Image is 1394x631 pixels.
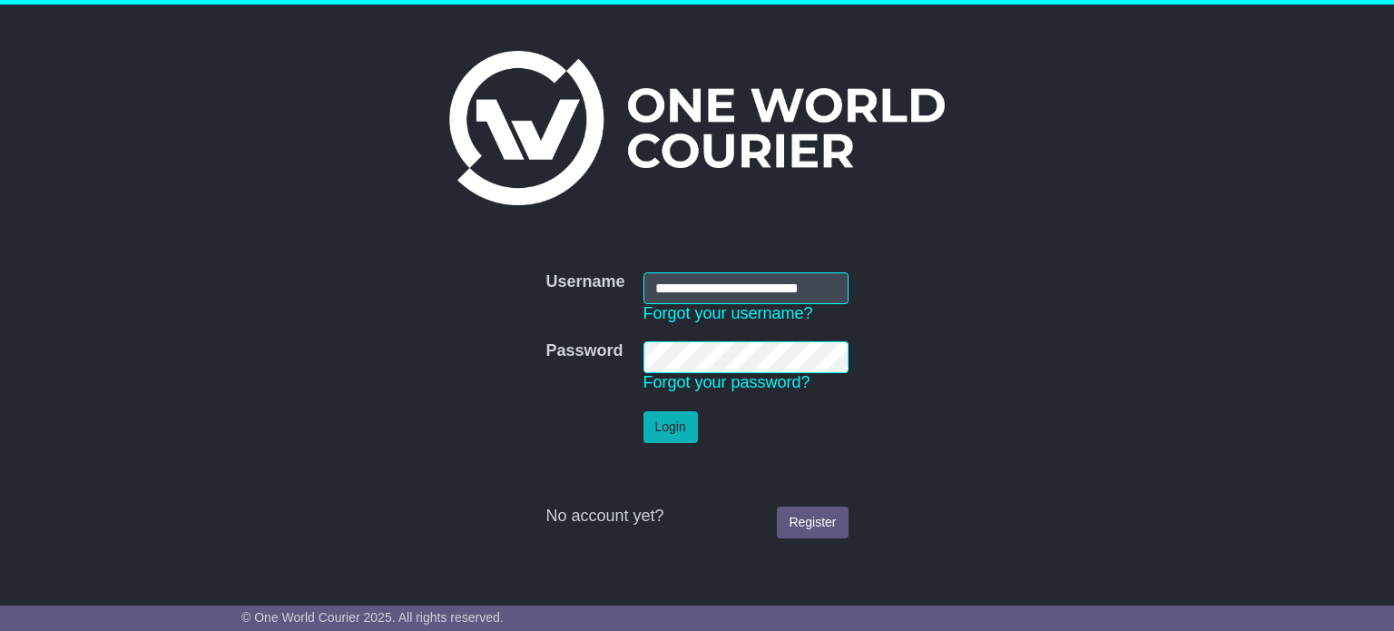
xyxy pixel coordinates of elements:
span: © One World Courier 2025. All rights reserved. [241,610,504,625]
label: Password [545,341,623,361]
a: Forgot your username? [643,304,813,322]
img: One World [449,51,945,205]
button: Login [643,411,698,443]
a: Forgot your password? [643,373,810,391]
div: No account yet? [545,507,848,527]
label: Username [545,272,624,292]
a: Register [777,507,848,538]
